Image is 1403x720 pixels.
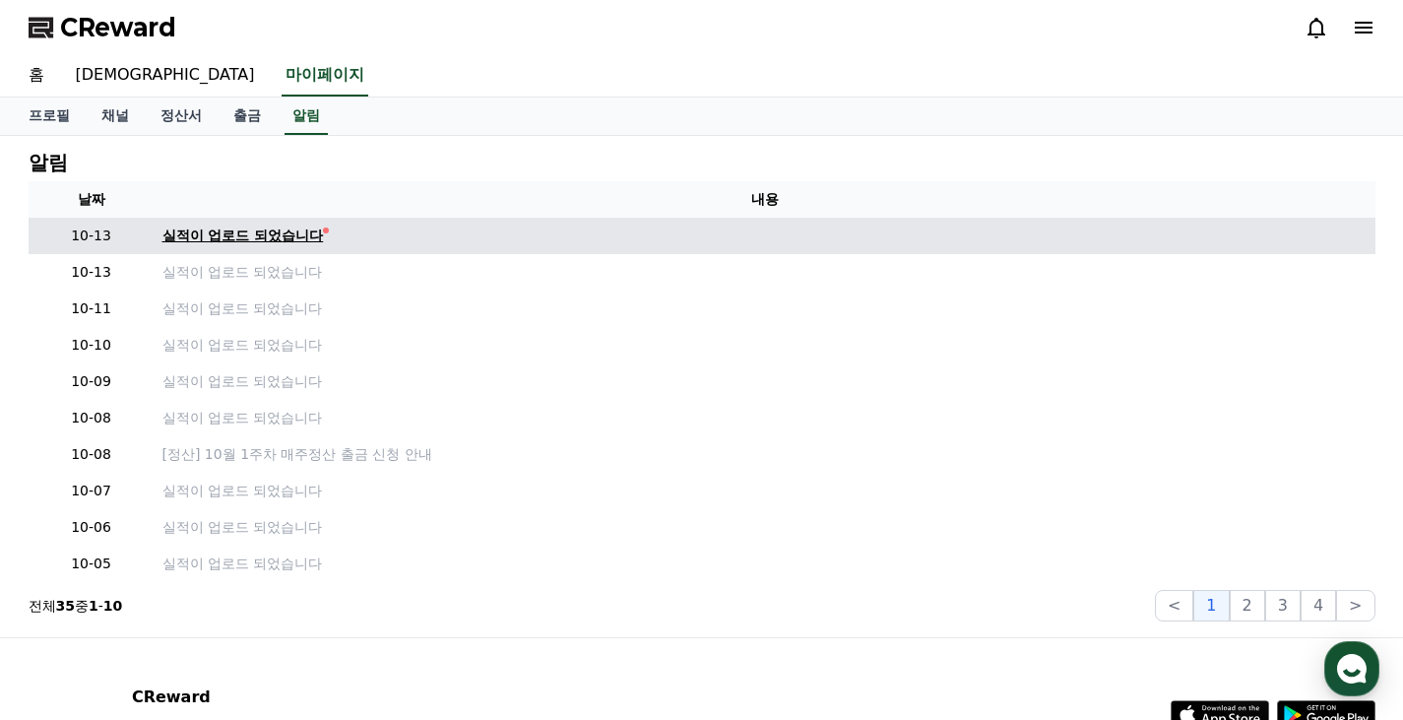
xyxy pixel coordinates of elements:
[162,517,1368,538] a: 실적이 업로드 되었습니다
[36,226,147,246] p: 10-13
[29,152,68,173] h4: 알림
[36,371,147,392] p: 10-09
[285,98,328,135] a: 알림
[254,556,378,606] a: 설정
[56,598,75,614] strong: 35
[155,181,1375,218] th: 내용
[89,598,98,614] strong: 1
[145,98,218,135] a: 정산서
[130,556,254,606] a: 대화
[162,335,1368,356] a: 실적이 업로드 되었습니다
[1230,590,1265,622] button: 2
[29,181,155,218] th: 날짜
[1155,590,1193,622] button: <
[36,554,147,574] p: 10-05
[13,98,86,135] a: 프로필
[162,262,1368,283] a: 실적이 업로드 되었습니다
[36,298,147,319] p: 10-11
[13,55,60,97] a: 홈
[162,481,1368,501] a: 실적이 업로드 되었습니다
[103,598,122,614] strong: 10
[132,686,372,709] p: CReward
[36,408,147,428] p: 10-08
[36,444,147,465] p: 10-08
[62,586,74,602] span: 홈
[29,12,176,43] a: CReward
[36,517,147,538] p: 10-06
[162,408,1368,428] a: 실적이 업로드 되었습니다
[180,587,204,603] span: 대화
[1336,590,1374,622] button: >
[1301,590,1336,622] button: 4
[218,98,277,135] a: 출금
[6,556,130,606] a: 홈
[29,596,123,616] p: 전체 중 -
[282,55,368,97] a: 마이페이지
[36,335,147,356] p: 10-10
[162,371,1368,392] a: 실적이 업로드 되었습니다
[1265,590,1301,622] button: 3
[162,554,1368,574] a: 실적이 업로드 되었습니다
[36,481,147,501] p: 10-07
[162,444,1368,465] a: [정산] 10월 1주차 매주정산 출금 신청 안내
[86,98,145,135] a: 채널
[36,262,147,283] p: 10-13
[1193,590,1229,622] button: 1
[60,12,176,43] span: CReward
[162,298,1368,319] a: 실적이 업로드 되었습니다
[162,226,324,246] div: 실적이 업로드 되었습니다
[304,586,328,602] span: 설정
[60,55,271,97] a: [DEMOGRAPHIC_DATA]
[162,226,1368,246] a: 실적이 업로드 되었습니다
